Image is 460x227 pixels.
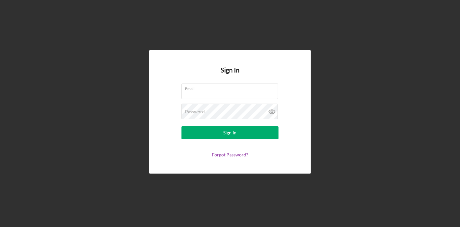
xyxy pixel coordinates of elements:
h4: Sign In [221,66,239,84]
label: Email [185,84,278,91]
label: Password [185,109,205,114]
div: Sign In [224,126,237,139]
button: Sign In [181,126,279,139]
a: Forgot Password? [212,152,248,157]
